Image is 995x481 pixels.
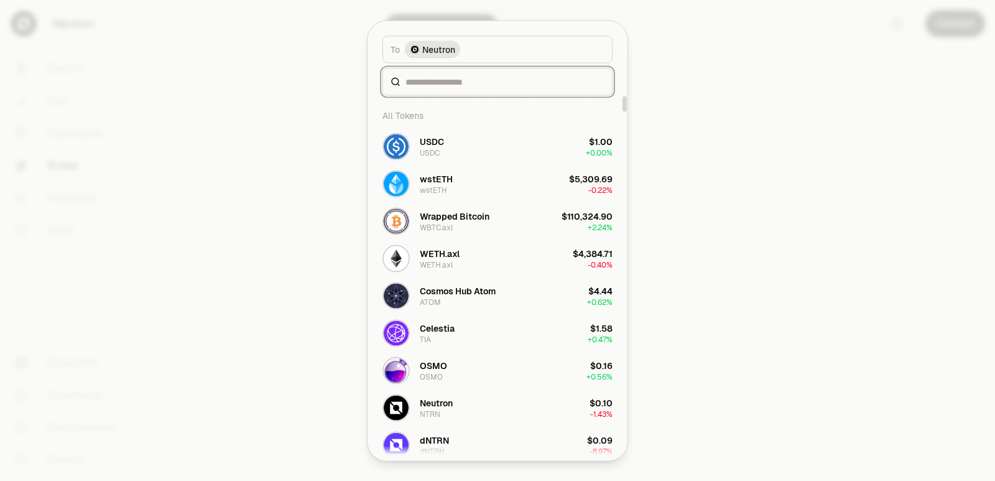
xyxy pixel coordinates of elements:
span: + 0.62% [587,297,613,307]
span: + 0.56% [586,371,613,381]
div: $110,324.90 [562,210,613,222]
button: ATOM LogoCosmos Hub AtomATOM$4.44+0.62% [375,277,620,314]
div: WETH.axl [420,259,453,269]
span: -0.22% [588,185,613,195]
button: NTRN LogoNeutronNTRN$0.10-1.43% [375,389,620,426]
div: Wrapped Bitcoin [420,210,489,222]
span: -8.97% [590,446,613,456]
img: NTRN Logo [384,395,409,420]
span: Neutron [422,43,455,55]
div: $4.44 [588,284,613,297]
div: $1.00 [589,135,613,147]
div: NTRN [420,409,440,419]
button: USDC LogoUSDCUSDC$1.00+0.00% [375,128,620,165]
div: $5,309.69 [569,172,613,185]
span: -1.43% [590,409,613,419]
span: + 0.47% [588,334,613,344]
img: dNTRN Logo [384,432,409,457]
button: ToNeutron LogoNeutron [382,35,613,63]
span: -0.40% [588,259,613,269]
div: $0.10 [590,396,613,409]
img: Neutron Logo [411,45,419,53]
div: Celestia [420,322,455,334]
div: wstETH [420,185,447,195]
button: OSMO LogoOSMOOSMO$0.16+0.56% [375,352,620,389]
div: Neutron [420,396,453,409]
button: dNTRN LogodNTRNdNTRN$0.09-8.97% [375,426,620,464]
div: WETH.axl [420,247,460,259]
div: dNTRN [420,434,449,446]
button: wstETH LogowstETHwstETH$5,309.69-0.22% [375,165,620,202]
img: wstETH Logo [384,171,409,196]
div: Cosmos Hub Atom [420,284,496,297]
div: $4,384.71 [573,247,613,259]
div: USDC [420,135,444,147]
img: WBTC.axl Logo [384,208,409,233]
div: dNTRN [420,446,445,456]
div: ATOM [420,297,441,307]
img: OSMO Logo [384,358,409,383]
div: USDC [420,147,440,157]
div: TIA [420,334,431,344]
button: WBTC.axl LogoWrapped BitcoinWBTC.axl$110,324.90+2.24% [375,202,620,240]
div: wstETH [420,172,453,185]
div: OSMO [420,371,443,381]
div: $0.16 [590,359,613,371]
div: All Tokens [375,103,620,128]
div: WBTC.axl [420,222,453,232]
div: $1.58 [590,322,613,334]
img: WETH.axl Logo [384,246,409,271]
span: + 0.00% [586,147,613,157]
button: TIA LogoCelestiaTIA$1.58+0.47% [375,314,620,352]
div: OSMO [420,359,447,371]
div: $0.09 [587,434,613,446]
span: + 2.24% [588,222,613,232]
img: ATOM Logo [384,283,409,308]
span: To [391,43,400,55]
button: WETH.axl LogoWETH.axlWETH.axl$4,384.71-0.40% [375,240,620,277]
img: USDC Logo [384,134,409,159]
img: TIA Logo [384,320,409,345]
